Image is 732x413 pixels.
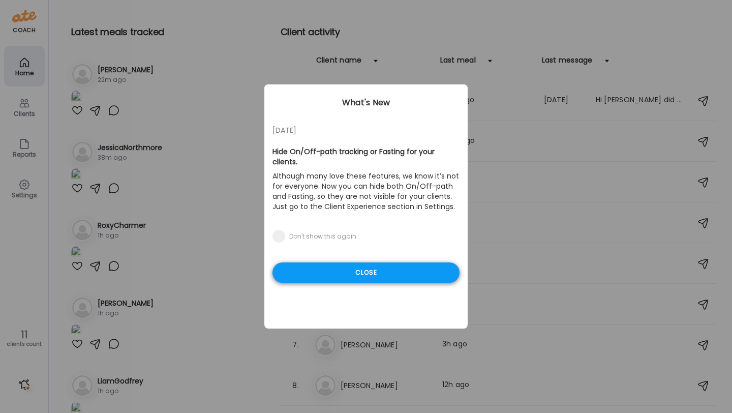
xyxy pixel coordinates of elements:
[289,232,356,241] div: Don't show this again
[272,169,460,214] p: Although many love these features, we know it’s not for everyone. Now you can hide both On/Off-pa...
[264,97,468,109] div: What's New
[272,124,460,136] div: [DATE]
[272,146,435,167] b: Hide On/Off-path tracking or Fasting for your clients.
[272,262,460,283] div: Close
